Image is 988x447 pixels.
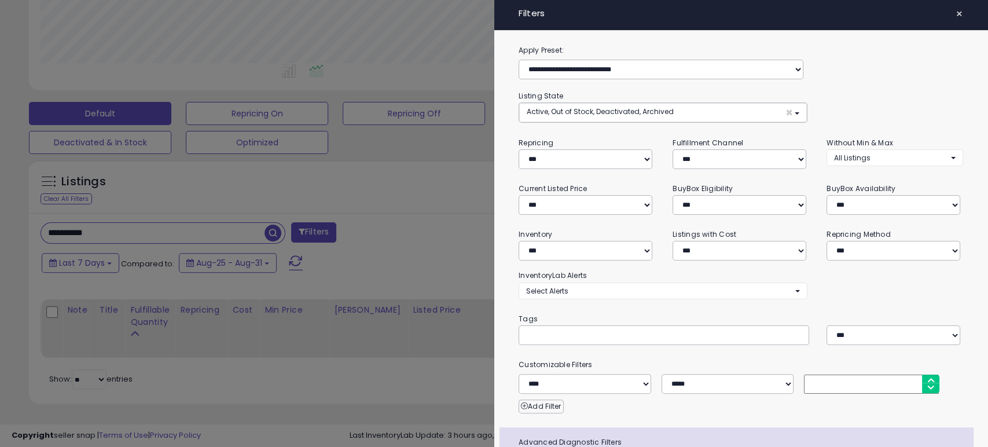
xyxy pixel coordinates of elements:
[510,358,972,371] small: Customizable Filters
[673,138,743,148] small: Fulfillment Channel
[519,91,563,101] small: Listing State
[527,107,674,116] span: Active, Out of Stock, Deactivated, Archived
[827,149,963,166] button: All Listings
[519,103,807,122] button: Active, Out of Stock, Deactivated, Archived ×
[956,6,963,22] span: ×
[519,400,563,413] button: Add Filter
[526,286,568,296] span: Select Alerts
[951,6,968,22] button: ×
[519,270,587,280] small: InventoryLab Alerts
[827,229,891,239] small: Repricing Method
[785,107,792,119] span: ×
[519,184,587,193] small: Current Listed Price
[673,184,733,193] small: BuyBox Eligibility
[510,313,972,325] small: Tags
[519,138,553,148] small: Repricing
[834,153,871,163] span: All Listings
[673,229,736,239] small: Listings with Cost
[510,44,972,57] label: Apply Preset:
[519,9,963,19] h4: Filters
[519,283,807,299] button: Select Alerts
[827,138,893,148] small: Without Min & Max
[827,184,895,193] small: BuyBox Availability
[519,229,552,239] small: Inventory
